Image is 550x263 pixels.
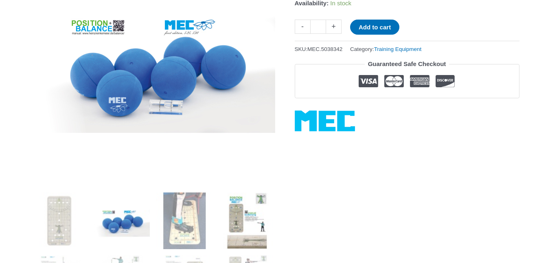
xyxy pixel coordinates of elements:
[295,44,343,54] span: SKU:
[93,192,150,249] img: MEC Balance Board - Image 2
[295,20,310,34] a: -
[219,192,275,249] img: MEC Balance Board - Image 4
[295,111,355,131] a: MEC
[156,192,213,249] img: MEC Balance Board - Image 3
[326,20,342,34] a: +
[350,44,421,54] span: Category:
[365,58,449,70] legend: Guaranteed Safe Checkout
[310,20,326,34] input: Product quantity
[307,46,342,52] span: MEC.5038342
[31,192,88,249] img: MEC Balance Board
[350,20,399,35] button: Add to cart
[374,46,422,52] a: Training Equipment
